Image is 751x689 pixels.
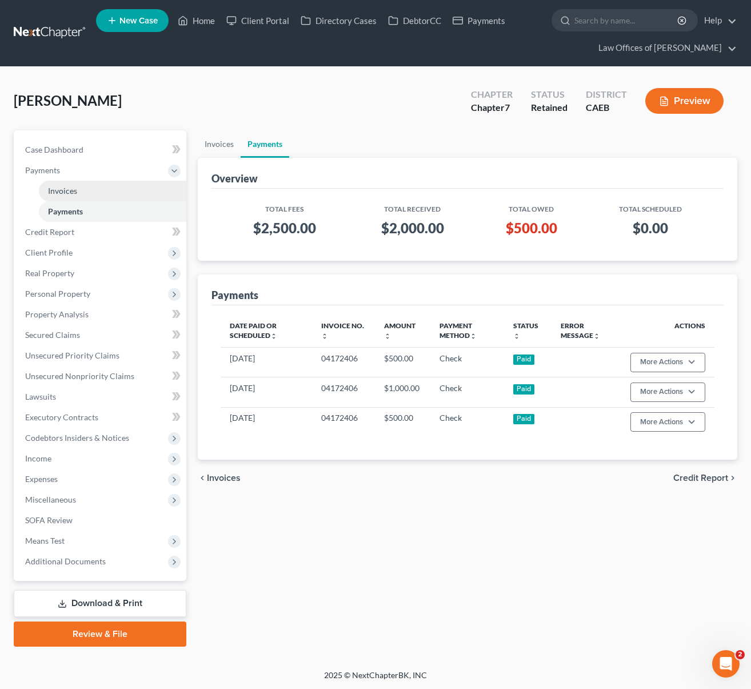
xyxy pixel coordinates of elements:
div: Chapter [471,101,513,114]
a: Executory Contracts [16,407,186,428]
button: More Actions [630,353,705,372]
div: CAEB [586,101,627,114]
td: Check [430,407,504,437]
td: 04172406 [312,377,375,407]
span: [PERSON_NAME] [14,92,122,109]
a: Payments [241,130,289,158]
span: Invoices [48,186,77,196]
h3: $2,500.00 [230,219,339,237]
td: 04172406 [312,347,375,377]
div: Payments [211,288,258,302]
button: More Actions [630,383,705,402]
span: Secured Claims [25,330,80,340]
span: 7 [505,102,510,113]
span: Lawsuits [25,392,56,401]
span: Payments [25,165,60,175]
div: Paid [513,355,535,365]
td: Check [430,347,504,377]
a: Payment Methodunfold_more [440,321,477,340]
a: Client Portal [221,10,295,31]
span: Codebtors Insiders & Notices [25,433,129,443]
div: Chapter [471,88,513,101]
td: [DATE] [221,347,312,377]
i: unfold_more [384,333,391,340]
button: chevron_left Invoices [198,473,241,483]
a: Case Dashboard [16,140,186,160]
a: Help [698,10,737,31]
span: 2 [736,650,745,659]
span: Personal Property [25,289,90,298]
span: Expenses [25,474,58,484]
td: 04172406 [312,407,375,437]
span: Credit Report [673,473,728,483]
span: Unsecured Priority Claims [25,351,119,360]
a: Invoice No.unfold_more [321,321,364,340]
div: Retained [531,101,568,114]
a: Amountunfold_more [384,321,416,340]
i: chevron_right [728,473,737,483]
span: Income [25,453,51,463]
a: Review & File [14,622,186,647]
a: SOFA Review [16,510,186,531]
h3: $0.00 [596,219,705,237]
td: $500.00 [375,407,430,437]
a: Invoices [198,130,241,158]
a: Lawsuits [16,387,186,407]
th: Actions [621,314,714,348]
span: SOFA Review [25,515,73,525]
iframe: Intercom live chat [712,650,740,678]
h3: $2,000.00 [358,219,468,237]
td: Check [430,377,504,407]
a: Date Paid or Scheduledunfold_more [230,321,277,340]
span: Unsecured Nonpriority Claims [25,371,134,381]
td: [DATE] [221,377,312,407]
span: Case Dashboard [25,145,83,154]
i: unfold_more [470,333,477,340]
td: [DATE] [221,407,312,437]
span: Executory Contracts [25,412,98,422]
a: DebtorCC [382,10,447,31]
div: District [586,88,627,101]
span: Client Profile [25,248,73,257]
th: Total Received [349,198,477,214]
button: More Actions [630,412,705,432]
span: Payments [48,206,83,216]
th: Total Fees [221,198,349,214]
a: Invoices [39,181,186,201]
i: chevron_left [198,473,207,483]
td: $500.00 [375,347,430,377]
button: Preview [645,88,724,114]
a: Directory Cases [295,10,382,31]
a: Statusunfold_more [513,321,538,340]
span: Credit Report [25,227,74,237]
a: Unsecured Priority Claims [16,345,186,366]
a: Home [172,10,221,31]
span: New Case [119,17,158,25]
a: Payments [39,201,186,222]
a: Credit Report [16,222,186,242]
div: Status [531,88,568,101]
a: Payments [447,10,511,31]
i: unfold_more [593,333,600,340]
th: Total Owed [477,198,586,214]
th: Total Scheduled [586,198,714,214]
i: unfold_more [270,333,277,340]
div: Overview [211,172,258,185]
button: Credit Report chevron_right [673,473,737,483]
td: $1,000.00 [375,377,430,407]
div: Paid [513,384,535,395]
a: Secured Claims [16,325,186,345]
input: Search by name... [574,10,679,31]
i: unfold_more [321,333,328,340]
i: unfold_more [513,333,520,340]
span: Miscellaneous [25,495,76,504]
a: Unsecured Nonpriority Claims [16,366,186,387]
span: Real Property [25,268,74,278]
div: Paid [513,414,535,424]
a: Download & Print [14,590,186,617]
h3: $500.00 [486,219,577,237]
span: Property Analysis [25,309,89,319]
a: Property Analysis [16,304,186,325]
span: Invoices [207,473,241,483]
a: Law Offices of [PERSON_NAME] [593,38,737,58]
